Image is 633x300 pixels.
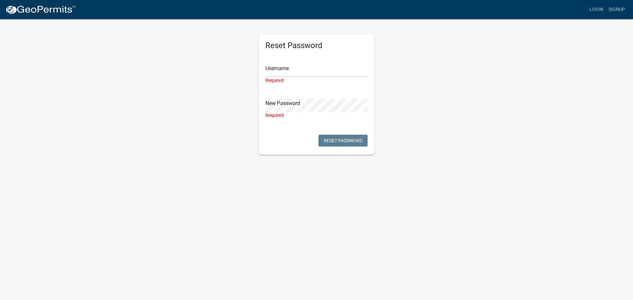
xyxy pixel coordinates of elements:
[318,135,368,147] button: Reset Password
[606,3,628,16] a: Signup
[265,112,368,119] div: Required
[265,77,368,84] div: Required
[587,3,606,16] a: Login
[265,41,368,50] h5: Reset Password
